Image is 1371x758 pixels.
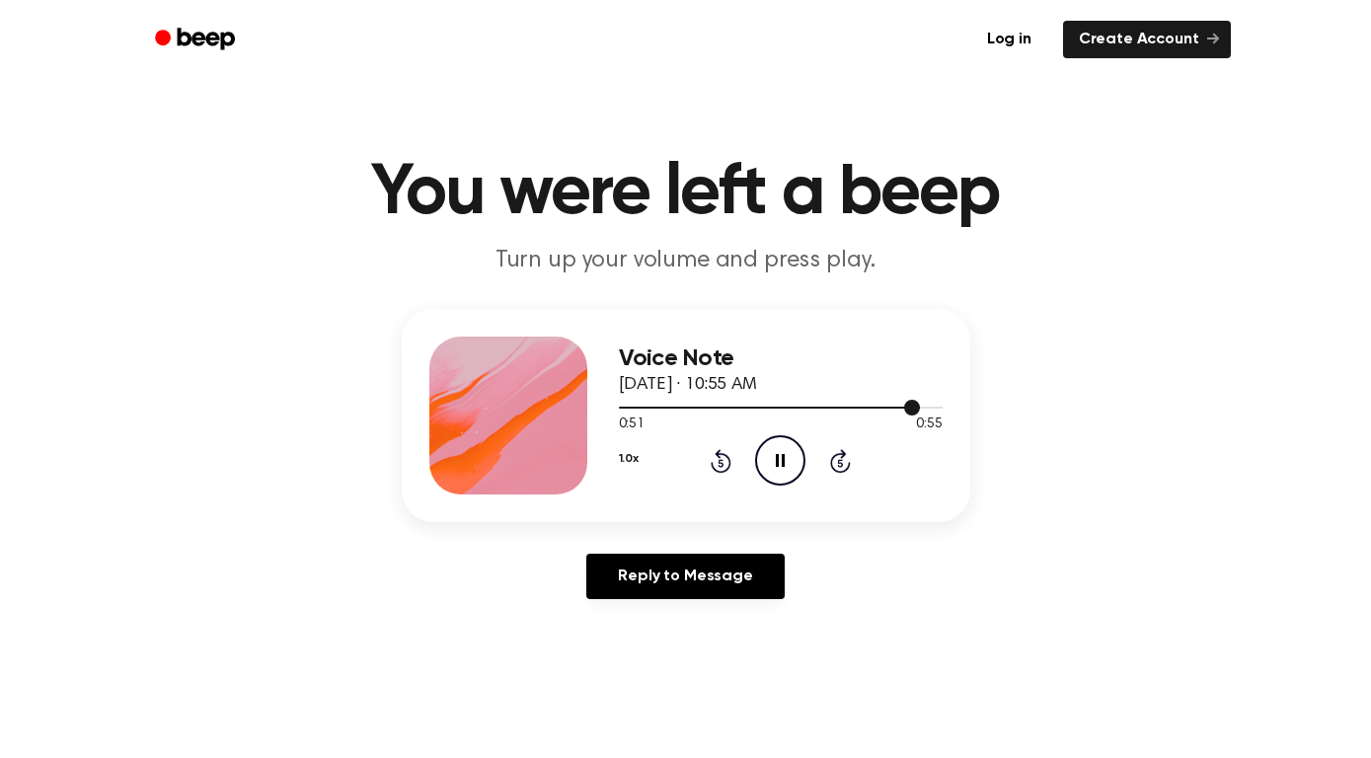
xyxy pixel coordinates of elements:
[619,345,943,372] h3: Voice Note
[619,376,757,394] span: [DATE] · 10:55 AM
[619,415,645,435] span: 0:51
[141,21,253,59] a: Beep
[1063,21,1231,58] a: Create Account
[307,245,1065,277] p: Turn up your volume and press play.
[916,415,942,435] span: 0:55
[619,442,639,476] button: 1.0x
[967,17,1051,62] a: Log in
[181,158,1191,229] h1: You were left a beep
[586,554,784,599] a: Reply to Message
